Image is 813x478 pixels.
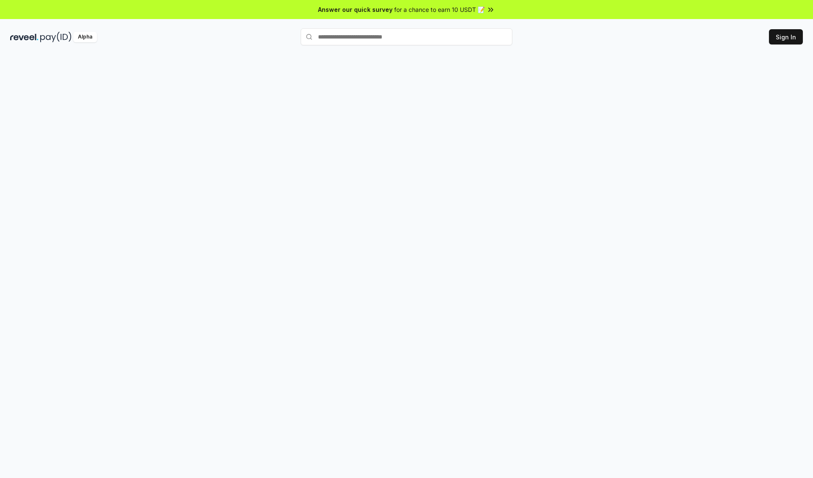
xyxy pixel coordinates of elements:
span: for a chance to earn 10 USDT 📝 [394,5,485,14]
div: Alpha [73,32,97,42]
img: reveel_dark [10,32,39,42]
button: Sign In [769,29,803,44]
span: Answer our quick survey [318,5,393,14]
img: pay_id [40,32,72,42]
